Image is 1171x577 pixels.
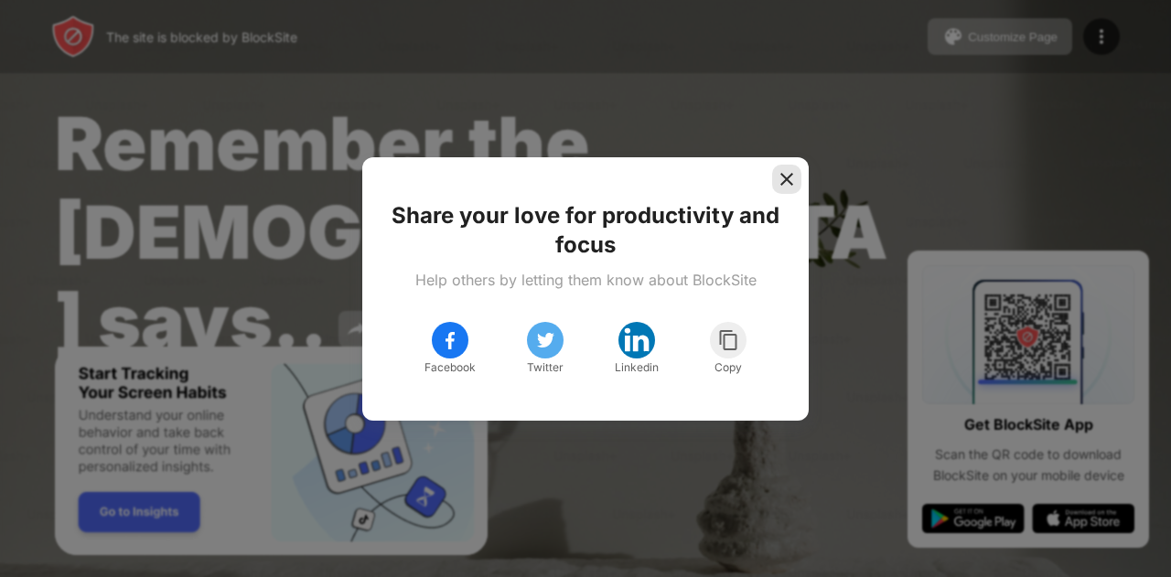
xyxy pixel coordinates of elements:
div: Linkedin [615,358,659,377]
div: Copy [714,358,742,377]
img: twitter.svg [534,329,556,351]
img: copy.svg [717,329,740,351]
div: Help others by letting them know about BlockSite [415,271,757,289]
div: Share your love for productivity and focus [384,201,787,260]
div: Facebook [424,358,476,377]
img: linkedin.svg [622,326,651,355]
img: facebook.svg [439,329,461,351]
div: Twitter [527,358,564,377]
